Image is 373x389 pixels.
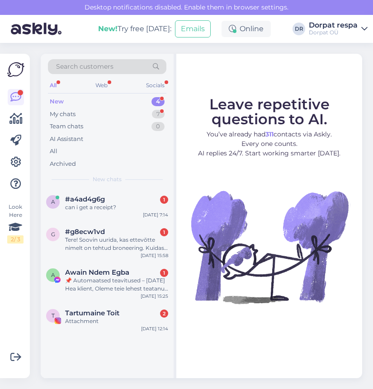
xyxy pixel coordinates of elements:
[160,269,168,277] div: 1
[65,195,105,203] span: #a4ad4g6g
[50,110,76,119] div: My chats
[160,196,168,204] div: 1
[65,268,129,277] span: Awain Ndem Egba
[52,312,55,319] span: T
[50,159,76,169] div: Archived
[141,293,168,300] div: [DATE] 15:25
[209,95,330,128] span: Leave repetitive questions to AI.
[293,23,305,35] div: DR
[7,235,24,244] div: 2 / 3
[50,122,83,131] div: Team chats
[50,97,64,106] div: New
[7,203,24,244] div: Look Here
[65,317,168,325] div: Attachment
[309,29,358,36] div: Dorpat OÜ
[94,80,109,91] div: Web
[65,277,168,293] div: 📌 Automaatsed teavitused – [DATE] Hea klient, Oleme teie lehest teatanud ja võime teie konto ajut...
[51,231,55,238] span: g
[65,236,168,252] div: Tere! Soovin uurida, kas ettevõtte nimelt on tehtud broneering. Kuidas seda kontrollida saan?
[65,228,105,236] span: #g8ecw1vd
[98,23,171,34] div: Try free [DATE]:
[265,130,274,138] b: 311
[51,272,55,278] span: A
[160,309,168,318] div: 2
[93,175,122,183] span: New chats
[151,97,165,106] div: 4
[188,165,351,328] img: No Chat active
[65,203,168,211] div: can i get a receipt?
[309,22,358,29] div: Dorpat respa
[7,61,24,78] img: Askly Logo
[48,80,58,91] div: All
[184,130,354,158] p: You’ve already had contacts via Askly. Every one counts. AI replies 24/7. Start working smarter [...
[152,110,165,119] div: 7
[141,252,168,259] div: [DATE] 15:58
[143,211,168,218] div: [DATE] 7:14
[175,20,211,37] button: Emails
[51,198,55,205] span: a
[50,147,57,156] div: All
[141,325,168,332] div: [DATE] 12:14
[160,228,168,236] div: 1
[144,80,166,91] div: Socials
[50,135,83,144] div: AI Assistant
[65,309,119,317] span: Tartumaine Toit
[56,62,113,71] span: Search customers
[151,122,165,131] div: 0
[222,21,271,37] div: Online
[98,24,118,33] b: New!
[309,22,368,36] a: Dorpat respaDorpat OÜ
